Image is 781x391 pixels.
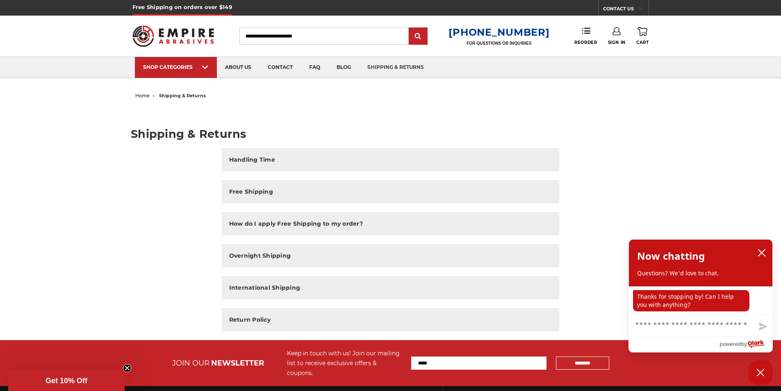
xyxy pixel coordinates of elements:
input: Submit [410,28,426,45]
button: Return Policy [222,308,560,332]
span: NEWSLETTER [211,359,264,368]
span: Get 10% Off [46,377,87,385]
a: CONTACT US [603,4,649,16]
span: powered [720,339,741,349]
a: home [135,93,150,98]
h2: Now chatting [637,248,705,264]
div: Get 10% OffClose teaser [8,370,125,391]
img: Empire Abrasives [132,20,214,52]
button: Handling Time [222,148,560,171]
h2: Return Policy [229,316,271,324]
button: Close Chatbox [748,360,773,385]
span: by [741,339,747,349]
h2: Handling Time [229,155,275,164]
button: Send message [752,318,772,336]
a: Cart [636,27,649,45]
button: close chatbox [755,247,768,259]
h1: Shipping & Returns [131,128,650,139]
h2: International Shipping [229,284,301,292]
div: olark chatbox [628,239,773,352]
a: Reorder [574,27,597,45]
div: SHOP CATEGORIES [143,64,209,70]
a: blog [328,57,359,78]
span: Sign In [608,40,626,45]
h2: How do I apply Free Shipping to my order? [229,220,363,228]
button: Free Shipping [222,180,560,204]
button: International Shipping [222,276,560,300]
div: chat [629,286,772,315]
a: shipping & returns [359,57,432,78]
a: about us [217,57,260,78]
a: [PHONE_NUMBER] [449,26,549,38]
p: FOR QUESTIONS OR INQUIRIES [449,41,549,46]
h2: Free Shipping [229,187,273,196]
button: How do I apply Free Shipping to my order? [222,212,560,236]
button: Overnight Shipping [222,244,560,268]
button: Close teaser [123,364,131,372]
span: Cart [636,40,649,45]
h2: Overnight Shipping [229,252,291,260]
a: Powered by Olark [720,337,772,352]
a: faq [301,57,328,78]
p: Thanks for stopping by! Can I help you with anything? [633,290,749,311]
span: shipping & returns [159,93,206,98]
p: Questions? We'd love to chat. [637,269,764,277]
a: contact [260,57,301,78]
div: Keep in touch with us! Join our mailing list to receive exclusive offers & coupons. [287,348,403,378]
span: JOIN OUR [172,359,209,368]
span: Reorder [574,40,597,45]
